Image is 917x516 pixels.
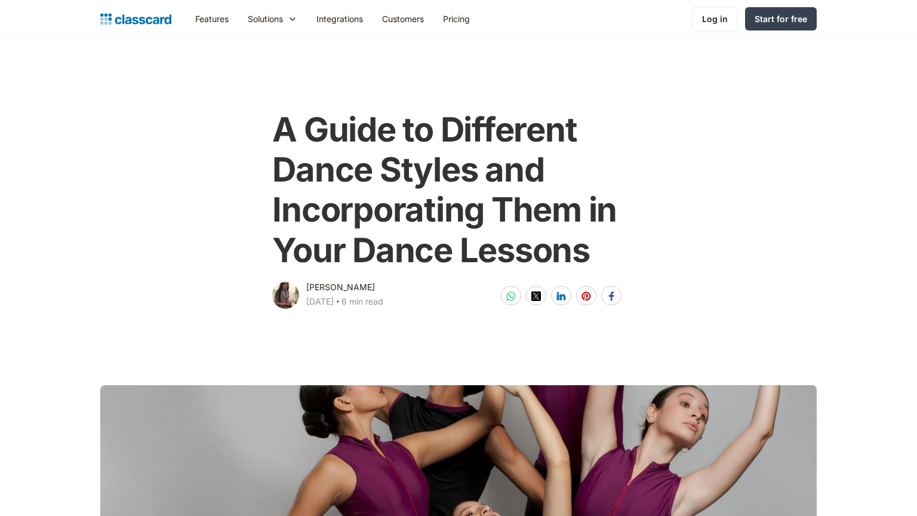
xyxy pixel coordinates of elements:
div: [DATE] [306,294,334,309]
div: Start for free [755,13,807,25]
div: 6 min read [341,294,383,309]
div: Solutions [248,13,283,25]
div: Solutions [238,5,307,32]
img: twitter-white sharing button [531,291,541,301]
img: whatsapp-white sharing button [506,291,516,301]
div: Log in [702,13,728,25]
a: Log in [692,7,738,31]
img: facebook-white sharing button [607,291,616,301]
a: Pricing [433,5,479,32]
a: Start for free [745,7,817,30]
a: Integrations [307,5,373,32]
a: Features [186,5,238,32]
a: Logo [100,11,171,27]
a: Customers [373,5,433,32]
img: linkedin-white sharing button [556,291,566,301]
img: pinterest-white sharing button [581,291,591,301]
h1: A Guide to Different Dance Styles and Incorporating Them in Your Dance Lessons [272,110,644,271]
div: ‧ [334,294,341,311]
div: [PERSON_NAME] [306,280,375,294]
